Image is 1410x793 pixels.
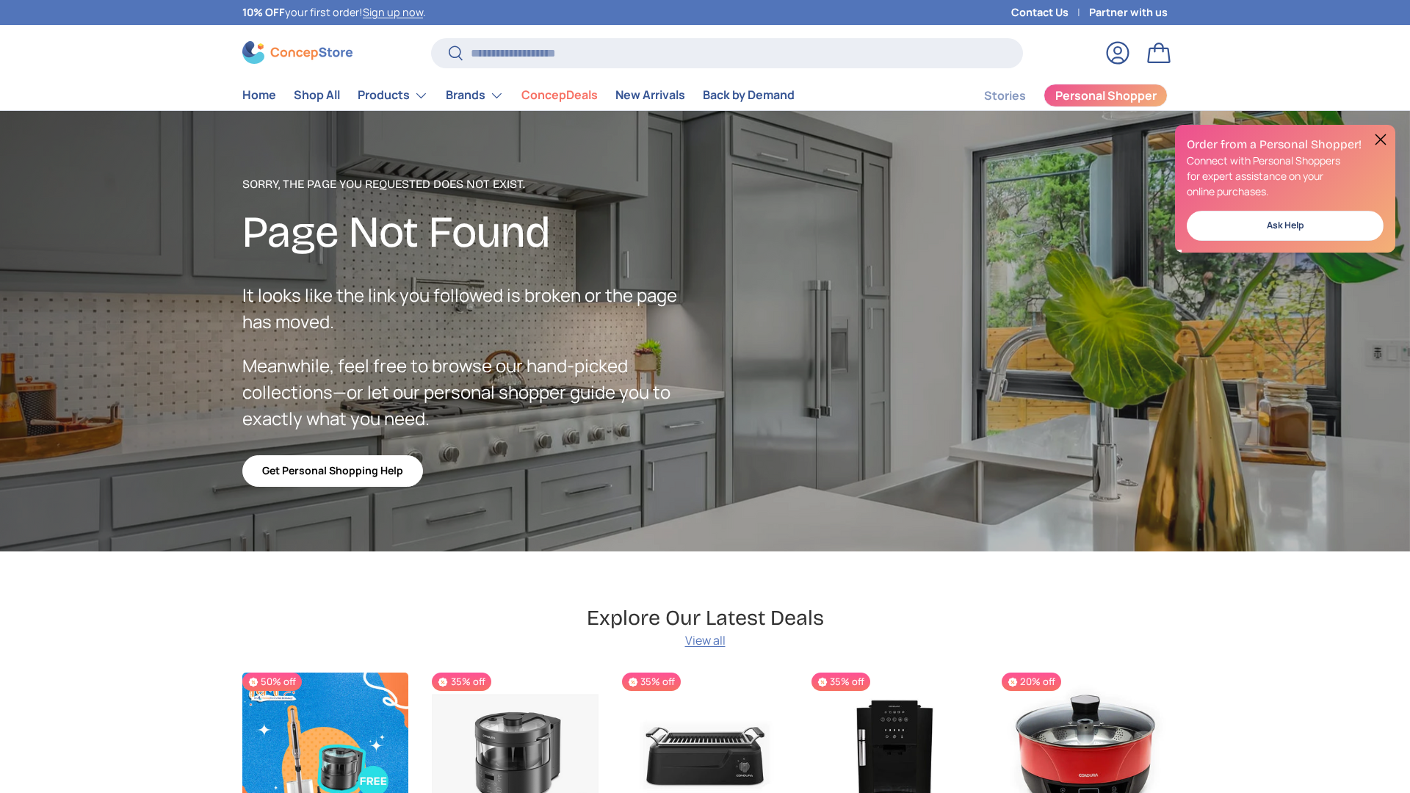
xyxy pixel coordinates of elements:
[242,81,276,109] a: Home
[1055,90,1157,101] span: Personal Shopper
[242,5,285,19] strong: 10% OFF
[949,81,1168,110] nav: Secondary
[432,673,491,691] span: 35% off
[622,673,681,691] span: 35% off
[587,604,824,631] h2: Explore Our Latest Deals
[1044,84,1168,107] a: Personal Shopper
[242,282,705,335] p: It looks like the link you followed is broken or the page has moved.
[446,81,504,110] a: Brands
[615,81,685,109] a: New Arrivals
[1187,153,1384,199] p: Connect with Personal Shoppers for expert assistance on your online purchases.
[1187,137,1384,153] h2: Order from a Personal Shopper!
[242,205,705,260] h2: Page Not Found
[685,631,726,649] a: View all
[242,175,705,193] p: Sorry, the page you requested does not exist.
[242,673,302,691] span: 50% off
[242,455,423,487] a: Get Personal Shopping Help
[242,81,795,110] nav: Primary
[984,82,1026,110] a: Stories
[811,673,870,691] span: 35% off
[521,81,598,109] a: ConcepDeals
[363,5,423,19] a: Sign up now
[242,352,705,432] p: Meanwhile, feel free to browse our hand-picked collections—or let our personal shopper guide you ...
[1187,211,1384,241] a: Ask Help
[437,81,513,110] summary: Brands
[349,81,437,110] summary: Products
[1011,4,1089,21] a: Contact Us
[358,81,428,110] a: Products
[242,41,352,64] img: ConcepStore
[294,81,340,109] a: Shop All
[242,4,426,21] p: your first order! .
[1089,4,1168,21] a: Partner with us
[1002,673,1061,691] span: 20% off
[703,81,795,109] a: Back by Demand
